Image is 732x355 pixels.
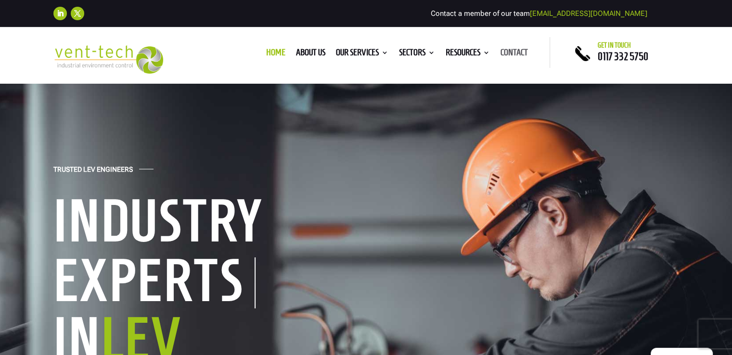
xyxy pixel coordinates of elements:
img: 2023-09-27T08_35_16.549ZVENT-TECH---Clear-background [53,45,164,74]
h4: Trusted LEV Engineers [53,165,133,178]
a: Contact [501,49,528,60]
a: 0117 332 5750 [598,51,648,62]
a: Home [266,49,285,60]
a: [EMAIL_ADDRESS][DOMAIN_NAME] [530,9,647,18]
span: Get in touch [598,41,631,49]
a: Sectors [399,49,435,60]
a: About us [296,49,325,60]
a: Follow on X [71,7,84,20]
a: Our Services [336,49,388,60]
h1: Experts [53,257,256,308]
span: Contact a member of our team [431,9,647,18]
a: Resources [446,49,490,60]
a: Follow on LinkedIn [53,7,67,20]
h1: Industry [53,190,352,256]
